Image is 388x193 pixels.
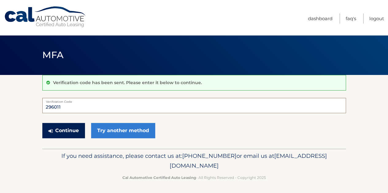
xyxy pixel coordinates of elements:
[182,152,236,159] span: [PHONE_NUMBER]
[42,123,85,138] button: Continue
[91,123,155,138] a: Try another method
[4,6,87,28] a: Cal Automotive
[42,49,64,61] span: MFA
[308,13,332,24] a: Dashboard
[46,174,342,181] p: - All Rights Reserved - Copyright 2025
[346,13,356,24] a: FAQ's
[46,151,342,171] p: If you need assistance, please contact us at: or email us at
[53,80,202,85] p: Verification code has been sent. Please enter it below to continue.
[42,98,346,103] label: Verification Code
[42,98,346,113] input: Verification Code
[122,175,196,180] strong: Cal Automotive Certified Auto Leasing
[170,152,327,169] span: [EMAIL_ADDRESS][DOMAIN_NAME]
[369,13,384,24] a: Logout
